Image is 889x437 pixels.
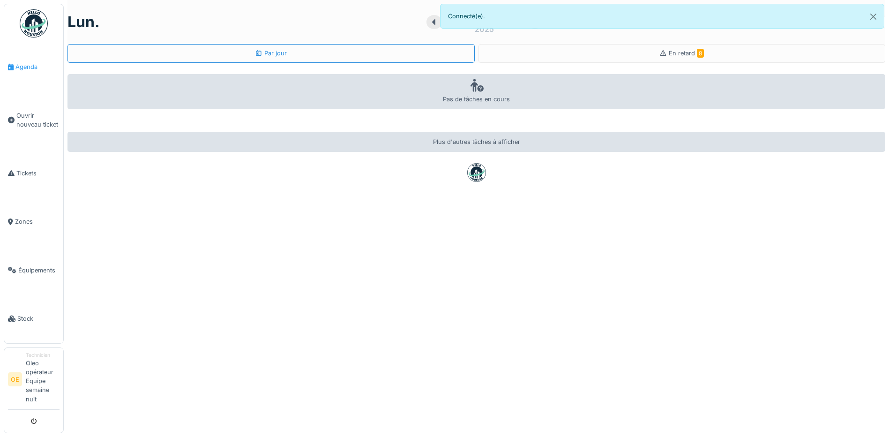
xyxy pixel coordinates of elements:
div: Technicien [26,352,60,359]
li: OE [8,372,22,386]
img: Badge_color-CXgf-gQk.svg [20,9,48,38]
span: Tickets [16,169,60,178]
span: Ouvrir nouveau ticket [16,111,60,129]
span: Agenda [15,62,60,71]
div: Par jour [255,49,287,58]
span: En retard [669,50,704,57]
a: OE TechnicienOleo opérateur Equipe semaine nuit [8,352,60,410]
a: Ouvrir nouveau ticket [4,91,63,149]
span: 8 [697,49,704,58]
div: Pas de tâches en cours [67,74,885,109]
a: Zones [4,197,63,246]
a: Équipements [4,246,63,294]
div: Connecté(e). [440,4,885,29]
a: Stock [4,294,63,343]
button: Close [863,4,884,29]
img: badge-BVDL4wpA.svg [467,163,486,182]
span: Équipements [18,266,60,275]
a: Agenda [4,43,63,91]
div: Plus d'autres tâches à afficher [67,132,885,152]
li: Oleo opérateur Equipe semaine nuit [26,352,60,407]
span: Stock [17,314,60,323]
a: Tickets [4,149,63,197]
h1: lun. [67,13,100,31]
span: Zones [15,217,60,226]
div: 2025 [475,23,494,35]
